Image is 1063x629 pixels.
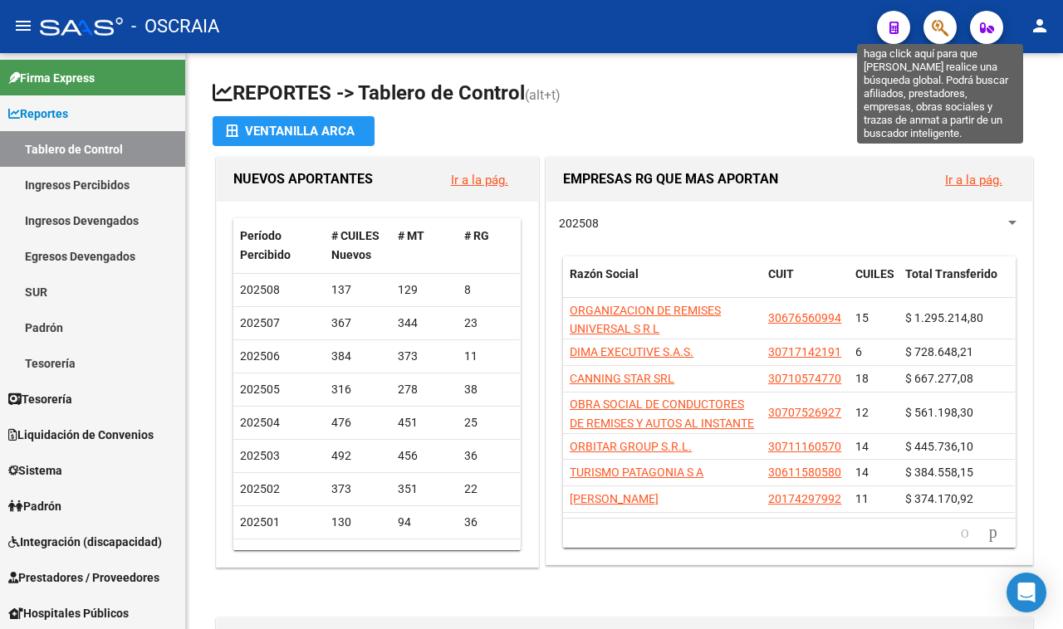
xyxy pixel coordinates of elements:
[8,105,68,123] span: Reportes
[905,372,973,385] span: $ 667.277,08
[849,256,899,311] datatable-header-cell: CUILES
[768,372,841,385] span: 30710574770
[464,347,517,366] div: 11
[1007,573,1046,612] div: Open Intercom Messenger
[982,524,1005,542] a: go to next page
[768,492,841,505] span: 20174297992
[464,513,517,532] div: 36
[240,449,280,462] span: 202503
[240,383,280,396] span: 202505
[8,568,159,587] span: Prestadores / Proveedores
[945,173,1002,188] a: Ir a la pág.
[398,513,451,532] div: 94
[855,466,869,479] span: 14
[398,546,451,565] div: 39
[438,164,522,195] button: Ir a la pág.
[451,173,508,188] a: Ir a la pág.
[331,513,385,532] div: 130
[953,524,977,542] a: go to previous page
[391,218,458,273] datatable-header-cell: # MT
[398,280,451,300] div: 129
[905,492,973,505] span: $ 374.170,92
[563,256,762,311] datatable-header-cell: Razón Social
[331,413,385,432] div: 476
[855,267,894,280] span: CUILES
[1030,16,1050,36] mat-icon: person
[570,372,674,385] span: CANNING STAR SRL
[855,492,869,505] span: 11
[8,604,129,622] span: Hospitales Públicos
[226,116,361,146] div: Ventanilla ARCA
[464,480,517,499] div: 22
[240,283,280,296] span: 202508
[131,8,219,45] span: - OSCRAIA
[762,256,849,311] datatable-header-cell: CUIT
[905,311,983,324] span: $ 1.295.214,80
[331,280,385,300] div: 137
[525,87,561,103] span: (alt+t)
[8,461,62,480] span: Sistema
[240,229,291,261] span: Período Percibido
[398,347,451,366] div: 373
[398,314,451,333] div: 344
[240,349,280,363] span: 202506
[464,413,517,432] div: 25
[240,515,280,529] span: 202501
[464,380,517,399] div: 38
[932,164,1016,195] button: Ir a la pág.
[398,446,451,466] div: 456
[855,372,869,385] span: 18
[570,345,693,358] span: DIMA EXECUTIVE S.A.S.
[768,440,841,453] span: 30711160570
[464,314,517,333] div: 23
[570,304,721,336] span: ORGANIZACION DE REMISES UNIVERSAL S R L
[855,440,869,453] span: 14
[768,406,841,419] span: 30707526927
[570,397,754,449] span: OBRA SOCIAL DE CONDUCTORES DE REMISES Y AUTOS AL INSTANTE Y AFINES
[905,406,973,419] span: $ 561.198,30
[331,446,385,466] div: 492
[458,218,524,273] datatable-header-cell: # RG
[464,280,517,300] div: 8
[398,229,424,242] span: # MT
[563,171,778,187] span: EMPRESAS RG QUE MAS APORTAN
[905,345,973,358] span: $ 728.648,21
[331,314,385,333] div: 367
[855,311,869,324] span: 15
[570,466,703,479] span: TURISMO PATAGONIA S A
[331,546,385,565] div: 64
[905,267,997,280] span: Total Transferido
[331,480,385,499] div: 373
[331,229,380,261] span: # CUILES Nuevos
[331,347,385,366] div: 384
[464,229,489,242] span: # RG
[233,218,325,273] datatable-header-cell: Período Percibido
[8,533,162,551] span: Integración (discapacidad)
[570,492,659,505] span: [PERSON_NAME]
[240,549,280,562] span: 202412
[8,390,72,408] span: Tesorería
[240,482,280,495] span: 202502
[240,416,280,429] span: 202504
[331,380,385,399] div: 316
[240,316,280,329] span: 202507
[899,256,1015,311] datatable-header-cell: Total Transferido
[213,116,375,146] button: Ventanilla ARCA
[464,546,517,565] div: 25
[398,480,451,499] div: 351
[325,218,391,273] datatable-header-cell: # CUILES Nuevos
[398,380,451,399] div: 278
[8,497,61,515] span: Padrón
[905,466,973,479] span: $ 384.558,15
[855,345,862,358] span: 6
[233,171,373,187] span: NUEVOS APORTANTES
[559,217,599,230] span: 202508
[8,426,154,444] span: Liquidación de Convenios
[398,413,451,432] div: 451
[8,69,95,87] span: Firma Express
[570,440,692,453] span: ORBITAR GROUP S.R.L.
[213,80,1036,109] h1: REPORTES -> Tablero de Control
[768,345,841,358] span: 30717142191
[768,311,841,324] span: 30676560994
[905,440,973,453] span: $ 445.736,10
